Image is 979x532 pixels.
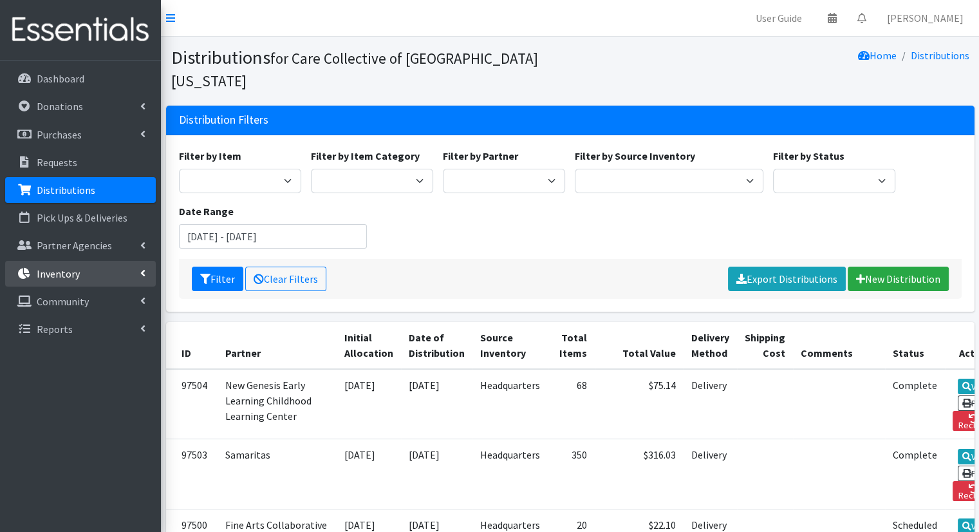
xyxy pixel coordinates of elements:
a: New Distribution [848,267,949,291]
label: Filter by Item Category [311,148,420,164]
p: Community [37,295,89,308]
p: Donations [37,100,83,113]
h1: Distributions [171,46,566,91]
small: for Care Collective of [GEOGRAPHIC_DATA][US_STATE] [171,49,538,90]
label: Filter by Source Inventory [575,148,695,164]
a: Dashboard [5,66,156,91]
th: Date of Distribution [401,322,472,369]
td: 68 [548,369,595,439]
p: Purchases [37,128,82,141]
label: Filter by Item [179,148,241,164]
input: January 1, 2011 - December 31, 2011 [179,224,368,249]
a: Donations [5,93,156,119]
p: Dashboard [37,72,84,85]
a: Purchases [5,122,156,147]
p: Partner Agencies [37,239,112,252]
td: [DATE] [337,439,401,509]
td: [DATE] [401,369,472,439]
p: Inventory [37,267,80,280]
p: Reports [37,323,73,336]
td: Headquarters [472,369,548,439]
td: 350 [548,439,595,509]
td: Delivery [684,439,737,509]
a: Distributions [911,49,969,62]
td: 97504 [166,369,218,439]
td: Complete [885,439,945,509]
a: Clear Filters [245,267,326,291]
a: Export Distributions [728,267,846,291]
label: Filter by Status [773,148,844,164]
label: Filter by Partner [443,148,518,164]
td: [DATE] [337,369,401,439]
th: Total Value [595,322,684,369]
button: Filter [192,267,243,291]
th: Initial Allocation [337,322,401,369]
h3: Distribution Filters [179,113,268,127]
p: Pick Ups & Deliveries [37,211,127,224]
img: HumanEssentials [5,8,156,52]
a: Distributions [5,177,156,203]
th: Source Inventory [472,322,548,369]
a: Community [5,289,156,314]
p: Requests [37,156,77,169]
th: Shipping Cost [737,322,793,369]
a: Partner Agencies [5,233,156,258]
th: Delivery Method [684,322,737,369]
td: New Genesis Early Learning Childhood Learning Center [218,369,337,439]
td: $316.03 [595,439,684,509]
th: ID [166,322,218,369]
td: Delivery [684,369,737,439]
td: $75.14 [595,369,684,439]
a: User Guide [745,5,812,31]
p: Distributions [37,184,95,196]
td: [DATE] [401,439,472,509]
a: Home [858,49,897,62]
a: Reports [5,316,156,342]
td: Samaritas [218,439,337,509]
th: Comments [793,322,885,369]
td: Complete [885,369,945,439]
a: Inventory [5,261,156,287]
a: Pick Ups & Deliveries [5,205,156,231]
th: Partner [218,322,337,369]
label: Date Range [179,204,234,219]
th: Total Items [548,322,595,369]
a: Requests [5,149,156,175]
a: [PERSON_NAME] [877,5,974,31]
th: Status [885,322,945,369]
td: Headquarters [472,439,548,509]
td: 97503 [166,439,218,509]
